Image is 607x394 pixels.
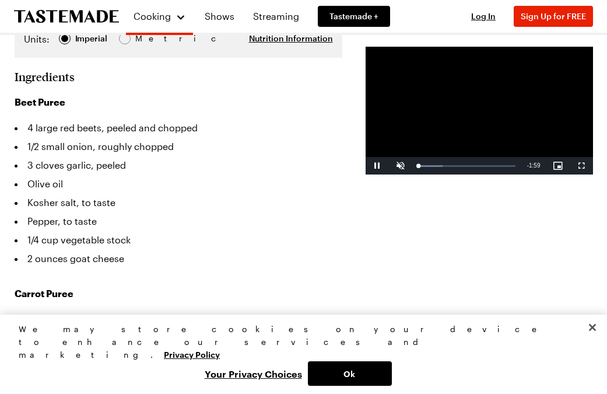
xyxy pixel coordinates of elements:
[546,157,570,175] button: Picture-in-Picture
[308,361,392,386] button: Ok
[15,69,75,83] h2: Ingredients
[164,348,220,360] a: More information about your privacy, opens in a new tab
[580,315,605,340] button: Close
[471,11,496,21] span: Log In
[15,287,342,301] h3: Carrot Puree
[75,32,108,45] span: Imperial
[24,32,50,46] label: Units:
[133,5,186,28] button: Cooking
[329,11,378,22] span: Tastemade +
[15,137,342,156] li: 1/2 small onion, roughly chopped
[366,157,389,175] button: Pause
[418,165,515,167] div: Progress Bar
[135,32,160,45] div: Metric
[19,323,578,361] div: We may store cookies on your device to enhance our services and marketing.
[318,6,390,27] a: Tastemade +
[460,11,507,22] button: Log In
[199,361,308,386] button: Your Privacy Choices
[19,323,578,386] div: Privacy
[529,162,540,169] span: 1:59
[249,33,333,44] button: Nutrition Information
[389,157,412,175] button: Unmute
[15,175,342,193] li: Olive oil
[75,32,107,45] div: Imperial
[134,11,171,22] span: Cooking
[15,249,342,268] li: 2 ounces goat cheese
[15,310,342,329] li: 8 medium carrots, peeled and chopped
[15,156,342,175] li: 3 cloves garlic, peeled
[135,32,161,45] span: Metric
[521,11,586,21] span: Sign Up for FREE
[15,95,342,109] h3: Beet Puree
[514,6,593,27] button: Sign Up for FREE
[15,212,342,231] li: Pepper, to taste
[366,47,593,175] video-js: Video Player
[570,157,593,175] button: Fullscreen
[527,162,529,169] span: -
[14,10,119,23] a: To Tastemade Home Page
[24,32,160,48] div: Imperial Metric
[15,193,342,212] li: Kosher salt, to taste
[15,231,342,249] li: 1/4 cup vegetable stock
[15,118,342,137] li: 4 large red beets, peeled and chopped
